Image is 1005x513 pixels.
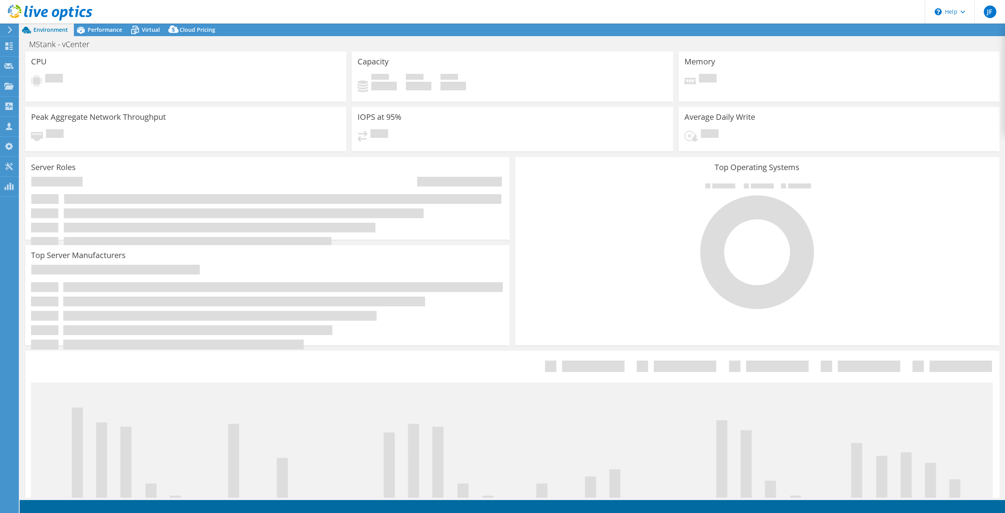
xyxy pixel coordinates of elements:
h4: 0 GiB [440,82,466,90]
h4: 0 GiB [406,82,431,90]
h4: 0 GiB [371,82,397,90]
h1: MStank - vCenter [26,40,102,49]
span: Pending [699,74,717,84]
svg: \n [935,8,942,15]
h3: Top Operating Systems [521,163,994,172]
span: Pending [46,129,64,140]
span: Pending [45,74,63,84]
span: Total [440,74,458,82]
span: Used [371,74,389,82]
span: JF [984,5,996,18]
h3: Average Daily Write [684,113,755,121]
span: Cloud Pricing [180,26,215,33]
h3: Memory [684,57,715,66]
h3: Server Roles [31,163,76,172]
h3: Capacity [358,57,389,66]
span: Pending [701,129,719,140]
h3: IOPS at 95% [358,113,402,121]
span: Virtual [142,26,160,33]
span: Free [406,74,424,82]
span: Environment [33,26,68,33]
h3: Peak Aggregate Network Throughput [31,113,166,121]
h3: CPU [31,57,47,66]
span: Pending [370,129,388,140]
span: Performance [88,26,122,33]
h3: Top Server Manufacturers [31,251,126,260]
